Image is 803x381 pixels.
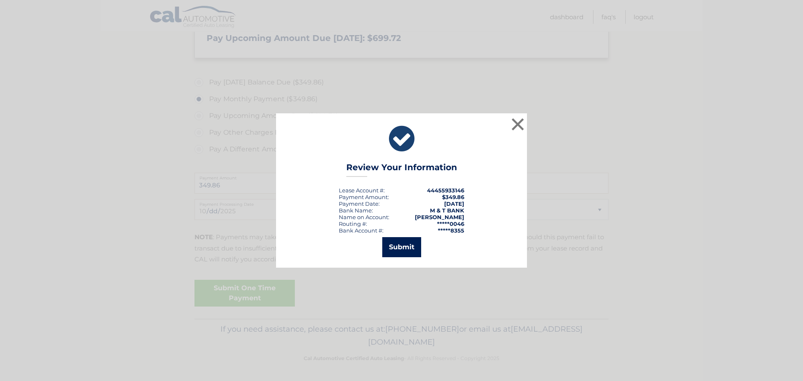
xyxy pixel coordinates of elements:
[442,194,464,200] span: $349.86
[339,187,385,194] div: Lease Account #:
[430,207,464,214] strong: M & T BANK
[339,220,367,227] div: Routing #:
[339,200,380,207] div: :
[339,200,378,207] span: Payment Date
[427,187,464,194] strong: 44455933146
[339,227,384,234] div: Bank Account #:
[444,200,464,207] span: [DATE]
[339,194,389,200] div: Payment Amount:
[382,237,421,257] button: Submit
[339,207,373,214] div: Bank Name:
[339,214,389,220] div: Name on Account:
[346,162,457,177] h3: Review Your Information
[415,214,464,220] strong: [PERSON_NAME]
[509,116,526,133] button: ×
